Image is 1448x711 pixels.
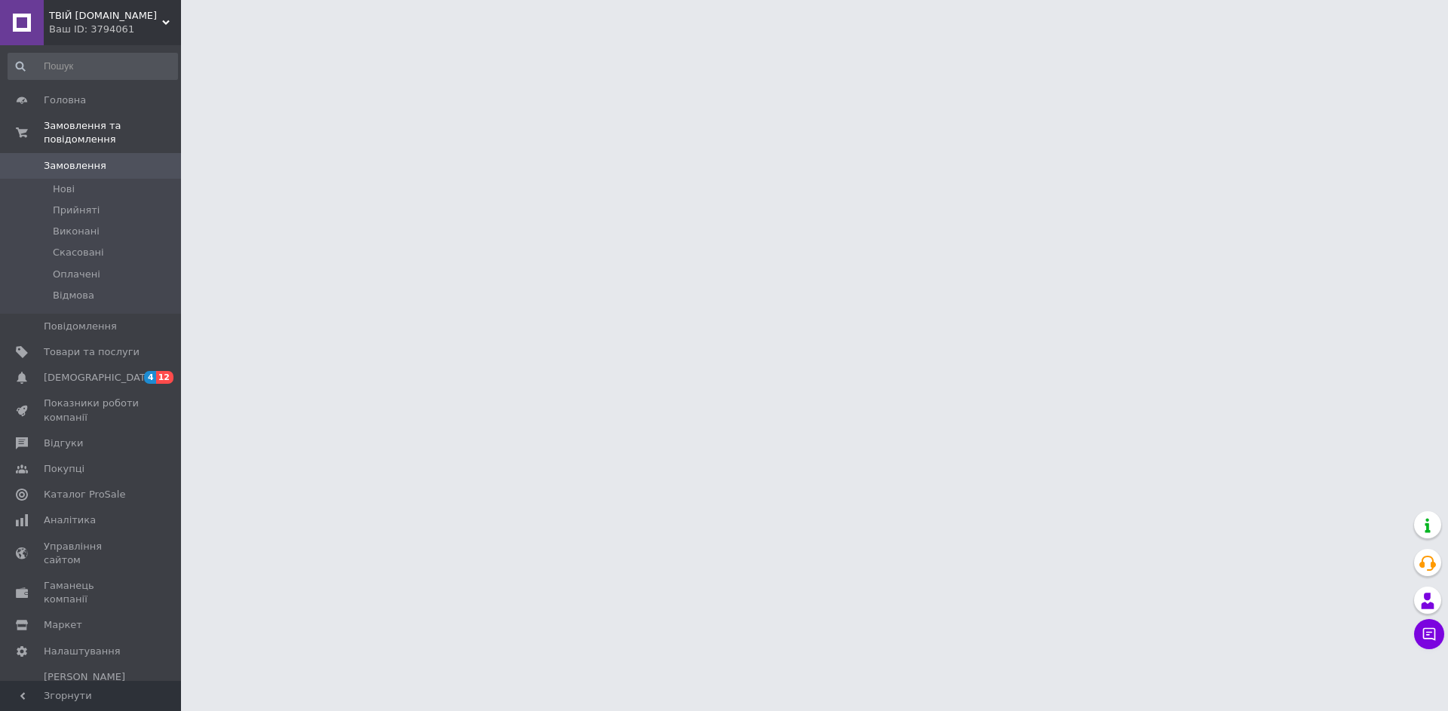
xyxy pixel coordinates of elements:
span: Скасовані [53,246,104,259]
span: Каталог ProSale [44,488,125,501]
button: Чат з покупцем [1414,619,1444,649]
span: Гаманець компанії [44,579,140,606]
span: Відгуки [44,437,83,450]
span: Головна [44,93,86,107]
div: Ваш ID: 3794061 [49,23,181,36]
span: 4 [144,371,156,384]
span: Товари та послуги [44,345,140,359]
input: Пошук [8,53,178,80]
span: [DEMOGRAPHIC_DATA] [44,371,155,385]
span: Аналітика [44,513,96,527]
span: ТВІЙ ДЕВАЙС.UA [49,9,162,23]
span: Замовлення [44,159,106,173]
span: Прийняті [53,204,100,217]
span: Покупці [44,462,84,476]
span: Нові [53,182,75,196]
span: Повідомлення [44,320,117,333]
span: Маркет [44,618,82,632]
span: Управління сайтом [44,540,140,567]
span: Виконані [53,225,100,238]
span: 12 [156,371,173,384]
span: Відмова [53,289,94,302]
span: Налаштування [44,645,121,658]
span: Замовлення та повідомлення [44,119,181,146]
span: Показники роботи компанії [44,397,140,424]
span: Оплачені [53,268,100,281]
